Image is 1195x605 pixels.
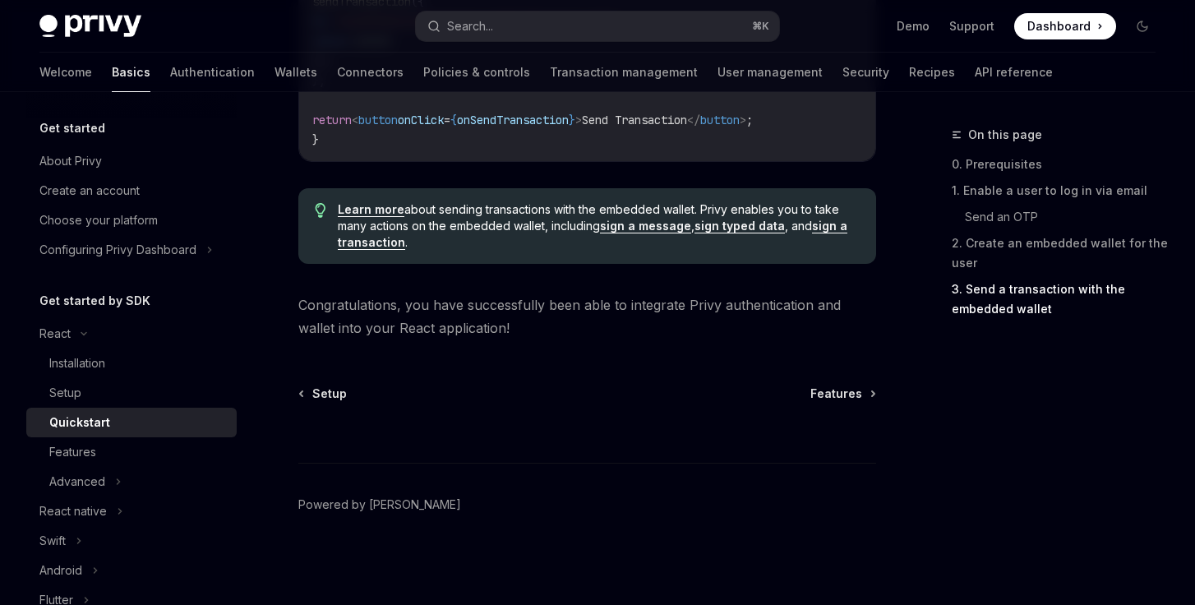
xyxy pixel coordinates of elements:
[338,201,860,251] span: about sending transactions with the embedded wallet. Privy enables you to take many actions on th...
[170,53,255,92] a: Authentication
[315,203,326,218] svg: Tip
[694,219,785,233] a: sign typed data
[39,324,71,344] div: React
[112,53,150,92] a: Basics
[457,113,569,127] span: onSendTransaction
[26,349,237,378] a: Installation
[968,125,1042,145] span: On this page
[897,18,930,35] a: Demo
[39,53,92,92] a: Welcome
[575,113,582,127] span: >
[1129,13,1156,39] button: Toggle dark mode
[49,472,105,492] div: Advanced
[39,561,82,580] div: Android
[952,230,1169,276] a: 2. Create an embedded wallet for the user
[39,210,158,230] div: Choose your platform
[338,202,404,217] a: Learn more
[298,293,876,339] span: Congratulations, you have successfully been able to integrate Privy authentication and wallet int...
[337,53,404,92] a: Connectors
[949,18,994,35] a: Support
[842,53,889,92] a: Security
[26,408,237,437] a: Quickstart
[752,20,769,33] span: ⌘ K
[39,531,66,551] div: Swift
[810,386,874,402] a: Features
[39,291,150,311] h5: Get started by SDK
[39,181,140,201] div: Create an account
[569,113,575,127] span: }
[582,113,687,127] span: Send Transaction
[49,353,105,373] div: Installation
[312,113,352,127] span: return
[26,378,237,408] a: Setup
[39,240,196,260] div: Configuring Privy Dashboard
[740,113,746,127] span: >
[444,113,450,127] span: =
[49,442,96,462] div: Features
[700,113,740,127] span: button
[358,113,398,127] span: button
[352,113,358,127] span: <
[39,151,102,171] div: About Privy
[49,383,81,403] div: Setup
[26,176,237,206] a: Create an account
[49,413,110,432] div: Quickstart
[450,113,457,127] span: {
[26,437,237,467] a: Features
[810,386,862,402] span: Features
[298,496,461,513] a: Powered by [PERSON_NAME]
[312,132,319,147] span: }
[952,151,1169,178] a: 0. Prerequisites
[39,15,141,38] img: dark logo
[1027,18,1091,35] span: Dashboard
[600,219,691,233] a: sign a message
[550,53,698,92] a: Transaction management
[39,501,107,521] div: React native
[39,118,105,138] h5: Get started
[1014,13,1116,39] a: Dashboard
[26,206,237,235] a: Choose your platform
[447,16,493,36] div: Search...
[909,53,955,92] a: Recipes
[312,386,347,402] span: Setup
[398,113,444,127] span: onClick
[746,113,753,127] span: ;
[717,53,823,92] a: User management
[952,178,1169,204] a: 1. Enable a user to log in via email
[26,146,237,176] a: About Privy
[275,53,317,92] a: Wallets
[300,386,347,402] a: Setup
[687,113,700,127] span: </
[965,204,1169,230] a: Send an OTP
[423,53,530,92] a: Policies & controls
[975,53,1053,92] a: API reference
[416,12,779,41] button: Search...⌘K
[952,276,1169,322] a: 3. Send a transaction with the embedded wallet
